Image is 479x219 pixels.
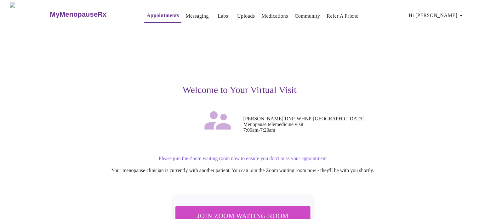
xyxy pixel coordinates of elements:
[295,12,320,20] a: Community
[324,10,361,22] button: Refer a Friend
[406,9,467,22] button: Hi [PERSON_NAME]
[213,10,233,22] button: Labs
[52,168,434,173] p: Your menopause clinician is currently with another patient. You can join the Zoom waiting room no...
[259,10,290,22] button: Medications
[49,3,132,26] a: MyMenopauseRx
[46,84,434,95] h3: Welcome to Your Virtual Visit
[292,10,323,22] button: Community
[327,12,359,20] a: Refer a Friend
[185,12,208,20] a: Messaging
[261,12,288,20] a: Medications
[243,116,434,133] p: [PERSON_NAME] DNP, WHNP-[GEOGRAPHIC_DATA] Menopause telemedicine visit 7:00am - 7:20am
[10,3,49,26] img: MyMenopauseRx Logo
[183,10,211,22] button: Messaging
[144,9,181,23] button: Appointments
[235,10,258,22] button: Uploads
[218,12,228,20] a: Labs
[237,12,255,20] a: Uploads
[147,11,179,20] a: Appointments
[50,10,106,19] h3: MyMenopauseRx
[409,11,465,20] span: Hi [PERSON_NAME]
[52,156,434,161] p: Please join the Zoom waiting room now to ensure you don't miss your appointment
